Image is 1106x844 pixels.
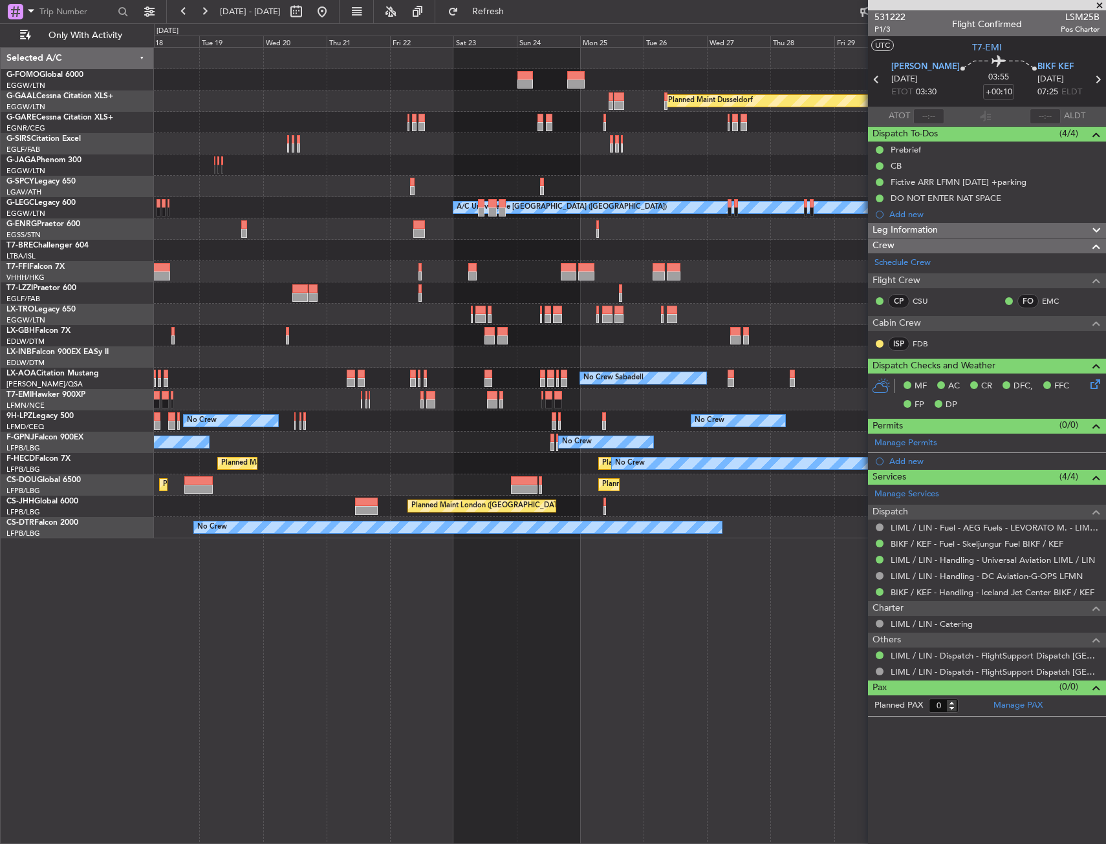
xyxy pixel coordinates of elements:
span: ELDT [1061,86,1082,99]
span: FFC [1054,380,1069,393]
a: G-SIRSCitation Excel [6,135,81,143]
a: G-LEGCLegacy 600 [6,199,76,207]
a: FDB [913,338,942,350]
a: EGGW/LTN [6,102,45,112]
a: BIKF / KEF - Fuel - Skeljungur Fuel BIKF / KEF [891,538,1063,549]
span: G-ENRG [6,220,37,228]
span: Dispatch To-Dos [873,127,938,142]
button: UTC [871,39,894,51]
span: (0/0) [1059,680,1078,693]
span: MF [915,380,927,393]
a: EGLF/FAB [6,145,40,154]
div: Sat 23 [453,36,517,47]
a: LX-AOACitation Mustang [6,370,99,377]
a: LX-TROLegacy 650 [6,306,76,313]
a: F-GPNJFalcon 900EX [6,434,83,441]
a: LTBA/ISL [6,251,36,261]
span: FP [915,399,924,412]
a: BIKF / KEF - Handling - Iceland Jet Center BIKF / KEF [891,587,1094,598]
div: Planned Maint [GEOGRAPHIC_DATA] ([GEOGRAPHIC_DATA]) [602,475,806,494]
span: 03:30 [916,86,937,99]
a: LFPB/LBG [6,529,40,538]
a: EDLW/DTM [6,337,45,346]
span: [DATE] [891,73,918,86]
span: LX-GBH [6,327,35,335]
span: Services [873,470,906,485]
span: G-SPCY [6,178,34,185]
div: Fri 29 [834,36,898,47]
button: Refresh [442,1,519,22]
div: Wed 20 [263,36,327,47]
a: Manage Permits [874,437,937,450]
div: Tue 26 [644,36,707,47]
input: --:-- [913,109,944,124]
a: CS-DOUGlobal 6500 [6,476,81,484]
div: Thu 21 [327,36,390,47]
span: BIKF KEF [1037,61,1074,74]
a: EGGW/LTN [6,315,45,325]
div: Fictive ARR LFMN [DATE] +parking [891,176,1026,187]
a: CS-DTRFalcon 2000 [6,519,78,527]
a: LIML / LIN - Dispatch - FlightSupport Dispatch [GEOGRAPHIC_DATA] [891,666,1100,677]
span: AC [948,380,960,393]
a: G-GAALCessna Citation XLS+ [6,92,113,100]
span: LX-AOA [6,370,36,377]
div: Add new [889,209,1100,220]
div: No Crew Sabadell [583,368,644,388]
div: Planned Maint [GEOGRAPHIC_DATA] ([GEOGRAPHIC_DATA]) [221,454,425,473]
span: G-GARE [6,114,36,121]
a: LIML / LIN - Dispatch - FlightSupport Dispatch [GEOGRAPHIC_DATA] [891,650,1100,661]
span: T7-EMI [6,391,32,399]
a: EMC [1042,295,1071,307]
span: LX-INB [6,348,32,356]
a: Manage Services [874,488,939,501]
span: 9H-LPZ [6,412,32,420]
span: Dispatch Checks and Weather [873,359,995,374]
label: Planned PAX [874,699,923,712]
div: Planned Maint London ([GEOGRAPHIC_DATA]) [411,496,566,516]
div: Sun 24 [517,36,580,47]
span: ETOT [891,86,913,99]
span: Leg Information [873,223,938,238]
a: G-FOMOGlobal 6000 [6,71,83,79]
div: No Crew [197,518,227,537]
a: [PERSON_NAME]/QSA [6,379,83,389]
div: CP [888,294,909,308]
a: Schedule Crew [874,257,931,269]
div: Planned Maint [GEOGRAPHIC_DATA] ([GEOGRAPHIC_DATA]) [163,475,367,494]
span: CS-JHH [6,498,34,505]
span: G-SIRS [6,135,31,143]
a: G-JAGAPhenom 300 [6,156,81,164]
div: A/C Unavailable [GEOGRAPHIC_DATA] ([GEOGRAPHIC_DATA]) [457,198,667,217]
div: No Crew [695,411,724,430]
span: ALDT [1064,110,1085,123]
span: F-GPNJ [6,434,34,441]
a: LFPB/LBG [6,465,40,474]
span: Pos Charter [1061,24,1100,35]
div: Tue 19 [199,36,263,47]
div: Thu 28 [770,36,834,47]
a: G-GARECessna Citation XLS+ [6,114,113,121]
div: ISP [888,337,909,351]
a: LIML / LIN - Catering [891,618,973,629]
span: Flight Crew [873,273,920,288]
a: Manage PAX [993,699,1043,712]
span: 531222 [874,10,905,24]
span: [PERSON_NAME] [891,61,960,74]
div: FO [1017,294,1039,308]
a: EGGW/LTN [6,166,45,176]
a: T7-LZZIPraetor 600 [6,284,76,292]
a: EGNR/CEG [6,123,45,133]
div: Planned Maint [GEOGRAPHIC_DATA] ([GEOGRAPHIC_DATA]) [602,454,806,473]
a: EDLW/DTM [6,358,45,368]
a: T7-FFIFalcon 7X [6,263,65,271]
a: G-SPCYLegacy 650 [6,178,76,185]
div: Flight Confirmed [952,17,1022,31]
a: LFMD/CEQ [6,422,44,432]
a: LX-GBHFalcon 7X [6,327,70,335]
span: DP [946,399,957,412]
span: F-HECD [6,455,35,463]
span: G-JAGA [6,156,36,164]
a: CSU [913,295,942,307]
span: Only With Activity [34,31,136,40]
